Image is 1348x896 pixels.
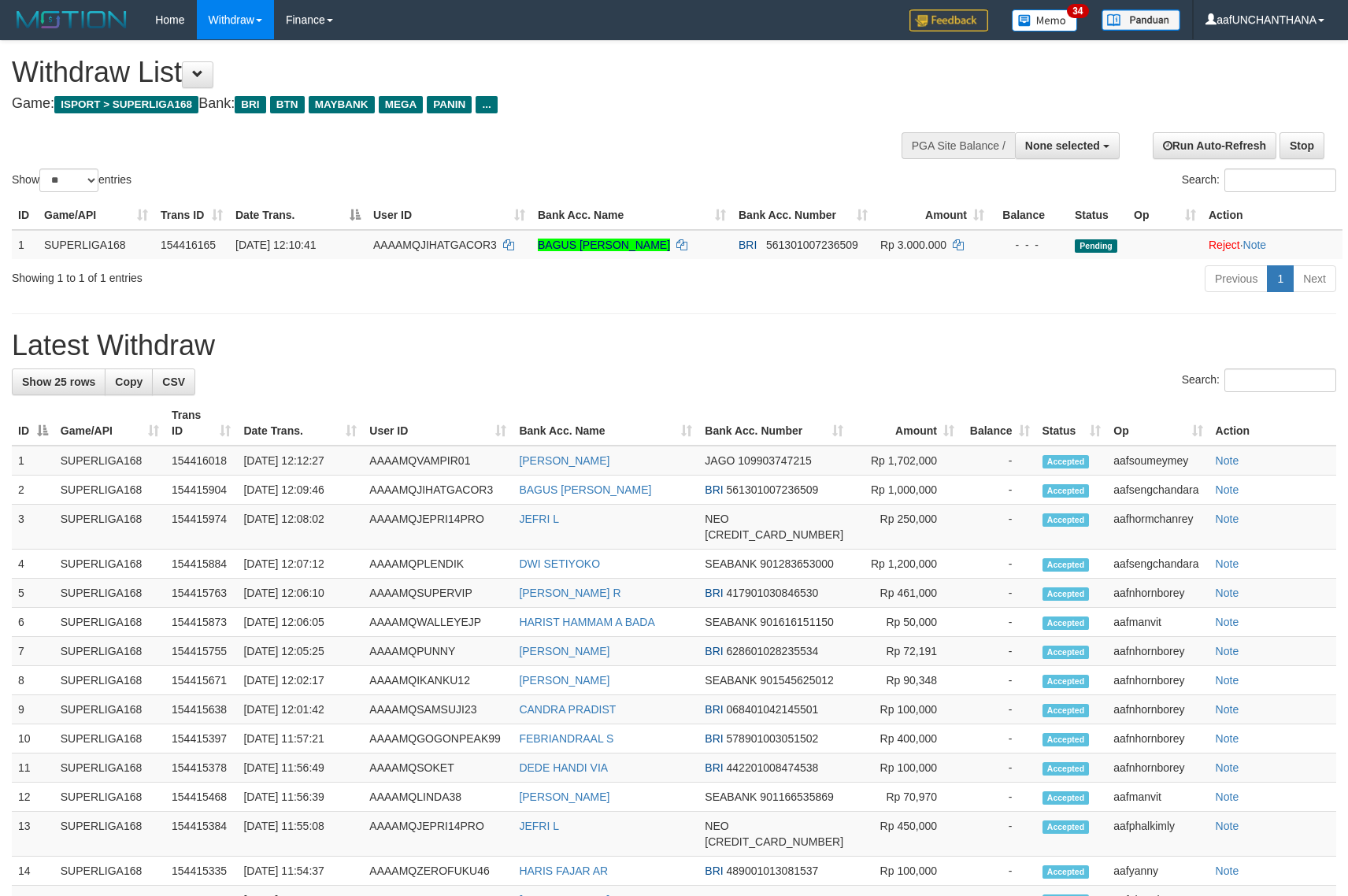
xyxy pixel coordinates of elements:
td: 12 [12,783,54,812]
span: Accepted [1042,791,1090,805]
input: Search: [1224,168,1336,192]
a: Note [1216,790,1239,803]
td: 1 [12,446,54,476]
a: Note [1216,454,1239,467]
span: Copy 578901003051502 to clipboard [727,732,819,745]
th: ID: activate to sort column descending [12,401,54,446]
td: AAAAMQJEPRI14PRO [363,505,513,550]
td: AAAAMQJEPRI14PRO [363,812,513,857]
td: AAAAMQSUPERVIP [363,579,513,608]
th: Trans ID: activate to sort column ascending [154,201,229,230]
a: HARIS FAJAR AR [519,865,608,877]
th: Bank Acc. Number: activate to sort column ascending [732,201,874,230]
span: ... [476,96,497,113]
td: Rp 1,200,000 [850,550,961,579]
td: [DATE] 12:06:10 [237,579,363,608]
span: Copy 5859459254537433 to clipboard [705,835,843,848]
td: aafnhornborey [1107,695,1209,724]
span: Pending [1075,239,1117,253]
span: Show 25 rows [22,376,95,388]
a: CANDRA PRADIST [519,703,616,716]
td: aafnhornborey [1107,724,1209,753]
th: Balance [991,201,1068,230]
th: Status: activate to sort column ascending [1036,401,1108,446]
span: Accepted [1042,513,1090,527]
td: [DATE] 11:54:37 [237,857,363,886]
td: 4 [12,550,54,579]
td: · [1202,230,1342,259]
span: BRI [705,703,723,716]
td: 154415638 [165,695,237,724]
td: [DATE] 12:09:46 [237,476,363,505]
a: BAGUS [PERSON_NAME] [519,483,651,496]
td: aafnhornborey [1107,666,1209,695]
label: Search: [1182,168,1336,192]
td: 154415763 [165,579,237,608]
th: User ID: activate to sort column ascending [367,201,531,230]
th: Amount: activate to sort column ascending [874,201,991,230]
td: - [961,724,1036,753]
a: [PERSON_NAME] [519,454,609,467]
td: aafphalkimly [1107,812,1209,857]
td: Rp 400,000 [850,724,961,753]
th: Status [1068,201,1128,230]
span: Copy [115,376,143,388]
td: Rp 450,000 [850,812,961,857]
td: 14 [12,857,54,886]
td: - [961,446,1036,476]
th: Action [1202,201,1342,230]
td: [DATE] 12:01:42 [237,695,363,724]
td: 154415671 [165,666,237,695]
span: SEABANK [705,674,757,687]
a: Note [1216,674,1239,687]
td: [DATE] 12:12:27 [237,446,363,476]
th: Date Trans.: activate to sort column ascending [237,401,363,446]
span: Accepted [1042,484,1090,498]
td: SUPERLIGA168 [54,637,165,666]
td: [DATE] 11:55:08 [237,812,363,857]
td: 154415468 [165,783,237,812]
a: Note [1216,587,1239,599]
a: Note [1243,239,1267,251]
span: Rp 3.000.000 [880,239,946,251]
td: [DATE] 11:57:21 [237,724,363,753]
span: 34 [1067,4,1088,18]
td: SUPERLIGA168 [54,666,165,695]
th: Amount: activate to sort column ascending [850,401,961,446]
button: None selected [1015,132,1120,159]
td: aafsoumeymey [1107,446,1209,476]
span: Copy 489001013081537 to clipboard [727,865,819,877]
a: Stop [1279,132,1324,159]
a: CSV [152,368,195,395]
span: NEO [705,820,728,832]
a: BAGUS [PERSON_NAME] [538,239,670,251]
span: Accepted [1042,820,1090,834]
img: Feedback.jpg [909,9,988,31]
span: ISPORT > SUPERLIGA168 [54,96,198,113]
td: SUPERLIGA168 [54,783,165,812]
th: Bank Acc. Name: activate to sort column ascending [513,401,698,446]
td: SUPERLIGA168 [38,230,154,259]
td: 154415884 [165,550,237,579]
a: HARIST HAMMAM A BADA [519,616,654,628]
a: Next [1293,265,1336,292]
td: AAAAMQJIHATGACOR3 [363,476,513,505]
span: SEABANK [705,557,757,570]
td: 13 [12,812,54,857]
td: 154415974 [165,505,237,550]
td: AAAAMQPUNNY [363,637,513,666]
td: AAAAMQPLENDIK [363,550,513,579]
h1: Withdraw List [12,57,883,88]
span: BRI [705,645,723,657]
span: Accepted [1042,865,1090,879]
td: aafnhornborey [1107,753,1209,783]
td: Rp 100,000 [850,753,961,783]
th: Bank Acc. Name: activate to sort column ascending [531,201,732,230]
span: BRI [705,761,723,774]
span: Copy 109903747215 to clipboard [738,454,811,467]
td: 10 [12,724,54,753]
a: 1 [1267,265,1294,292]
td: 5 [12,579,54,608]
span: BRI [705,483,723,496]
td: Rp 50,000 [850,608,961,637]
